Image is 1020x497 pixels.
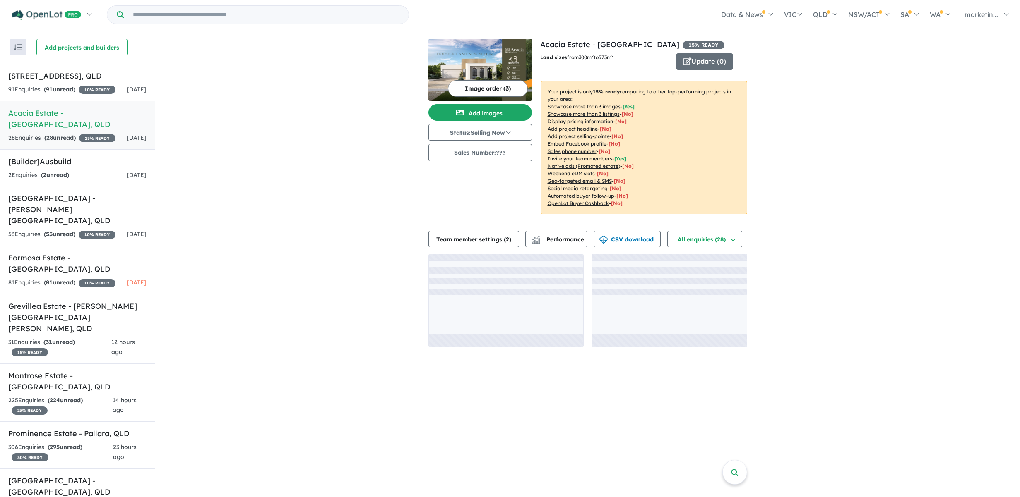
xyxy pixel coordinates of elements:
[111,338,135,356] span: 12 hours ago
[532,238,540,244] img: bar-chart.svg
[44,279,75,286] strong: ( unread)
[548,133,609,139] u: Add project selling-points
[43,338,75,346] strong: ( unread)
[8,442,113,462] div: 306 Enquir ies
[676,53,733,70] button: Update (0)
[622,111,633,117] span: [ No ]
[8,85,115,95] div: 91 Enquir ies
[611,133,623,139] span: [ No ]
[8,337,111,357] div: 31 Enquir ies
[428,144,532,161] button: Sales Number:???
[548,148,597,154] u: Sales phone number
[8,278,115,288] div: 81 Enquir ies
[12,453,48,461] span: 30 % READY
[44,230,75,238] strong: ( unread)
[8,229,115,239] div: 53 Enquir ies
[448,80,528,97] button: Image order (3)
[41,171,69,179] strong: ( unread)
[127,86,147,93] span: [DATE]
[533,236,584,243] span: Performance
[599,236,608,244] img: download icon
[8,170,69,180] div: 2 Enquir ies
[428,231,519,247] button: Team member settings (2)
[548,163,620,169] u: Native ads (Promoted estate)
[594,231,661,247] button: CSV download
[44,86,75,93] strong: ( unread)
[50,397,60,404] span: 224
[46,338,52,346] span: 31
[548,185,608,191] u: Social media retargeting
[113,397,137,414] span: 14 hours ago
[548,170,595,177] u: Weekend eDM slots
[599,54,613,60] u: 573 m
[548,141,606,147] u: Embed Facebook profile
[79,279,115,287] span: 10 % READY
[609,141,620,147] span: [ No ]
[615,118,627,124] span: [ No ]
[600,126,611,132] span: [ No ]
[127,134,147,141] span: [DATE]
[36,39,127,55] button: Add projects and builders
[8,133,115,143] div: 28 Enquir ies
[8,156,147,167] h5: [Builder] Ausbuild
[548,111,620,117] u: Showcase more than 3 listings
[8,108,147,130] h5: Acacia Estate - [GEOGRAPHIC_DATA] , QLD
[79,231,115,239] span: 10 % READY
[8,70,147,81] h5: [STREET_ADDRESS] , QLD
[683,41,724,49] span: 15 % READY
[548,103,621,110] u: Showcase more than 3 images
[8,428,147,439] h5: Prominence Estate - Pallara , QLD
[622,163,634,169] span: [No]
[428,124,532,141] button: Status:Selling Now
[127,230,147,238] span: [DATE]
[44,134,76,141] strong: ( unread)
[597,170,609,177] span: [No]
[610,185,621,191] span: [No]
[428,39,532,101] img: Acacia Estate - Doolandella
[540,53,670,62] p: from
[125,6,407,24] input: Try estate name, suburb, builder or developer
[594,54,613,60] span: to
[548,155,612,162] u: Invite your team members
[127,279,147,286] span: [DATE]
[127,171,147,179] span: [DATE]
[614,155,626,162] span: [ Yes ]
[525,231,587,247] button: Performance
[548,200,609,206] u: OpenLot Buyer Cashback
[599,148,610,154] span: [ No ]
[611,200,623,206] span: [No]
[540,54,567,60] b: Land sizes
[965,10,998,19] span: marketin...
[46,134,53,141] span: 28
[532,236,539,240] img: line-chart.svg
[428,104,532,121] button: Add images
[12,406,48,415] span: 25 % READY
[614,178,625,184] span: [No]
[12,348,48,356] span: 15 % READY
[46,279,53,286] span: 81
[12,10,81,20] img: Openlot PRO Logo White
[540,40,679,49] a: Acacia Estate - [GEOGRAPHIC_DATA]
[48,397,83,404] strong: ( unread)
[611,54,613,58] sup: 2
[8,396,113,416] div: 225 Enquir ies
[548,118,613,124] u: Display pricing information
[79,134,115,142] span: 15 % READY
[8,252,147,275] h5: Formosa Estate - [GEOGRAPHIC_DATA] , QLD
[46,86,53,93] span: 91
[506,236,509,243] span: 2
[548,193,614,199] u: Automated buyer follow-up
[541,81,747,214] p: Your project is only comparing to other top-performing projects in your area: - - - - - - - - - -...
[79,86,115,94] span: 10 % READY
[616,193,628,199] span: [No]
[592,54,594,58] sup: 2
[46,230,53,238] span: 53
[8,370,147,392] h5: Montrose Estate - [GEOGRAPHIC_DATA] , QLD
[113,443,137,461] span: 23 hours ago
[48,443,82,451] strong: ( unread)
[548,126,598,132] u: Add project headline
[14,44,22,50] img: sort.svg
[593,88,620,95] b: 15 % ready
[667,231,742,247] button: All enquiries (28)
